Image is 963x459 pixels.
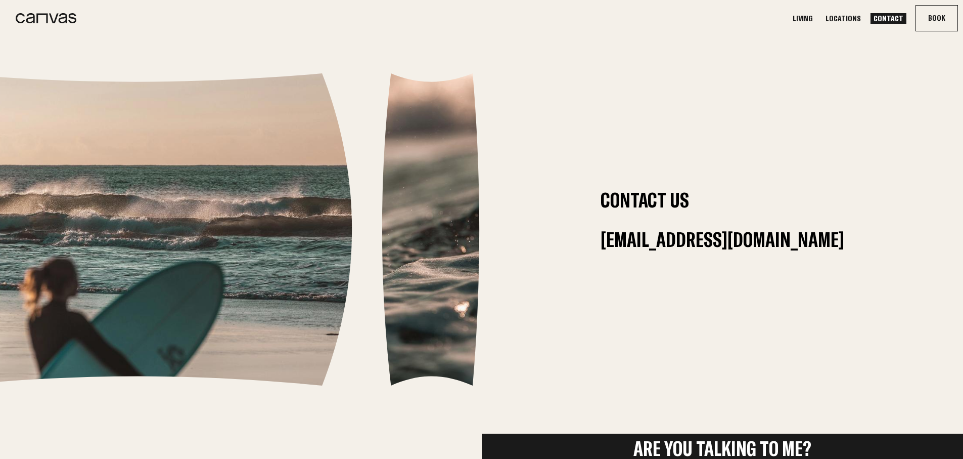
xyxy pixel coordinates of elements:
h1: Contact Us [601,190,844,210]
a: [EMAIL_ADDRESS][DOMAIN_NAME] [601,230,844,249]
img: f51425e637488006e53d063710fa9d9f44a46166-400x1200.jpg [382,73,482,386]
a: Locations [822,13,864,24]
a: Contact [870,13,906,24]
button: Book [916,6,957,31]
a: Living [790,13,816,24]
